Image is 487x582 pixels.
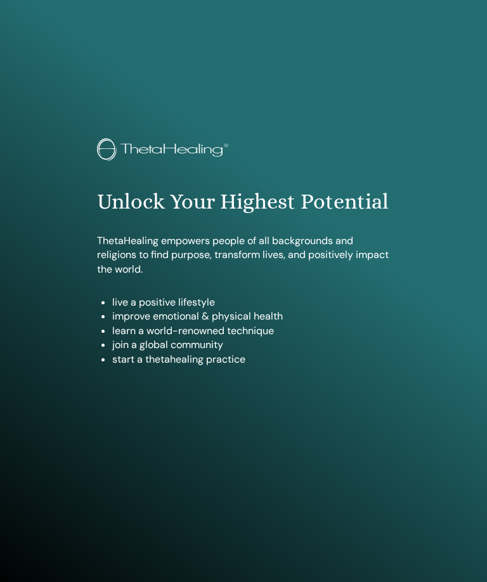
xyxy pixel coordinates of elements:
[112,352,390,366] li: start a thetahealing practice
[97,234,390,276] p: ThetaHealing empowers people of all backgrounds and religions to find purpose, transform lives, a...
[97,189,390,215] h1: Unlock Your Highest Potential
[112,295,390,309] li: live a positive lifestyle
[112,324,390,338] li: learn a world-renowned technique
[112,338,390,352] li: join a global community
[112,309,390,323] li: improve emotional & physical health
